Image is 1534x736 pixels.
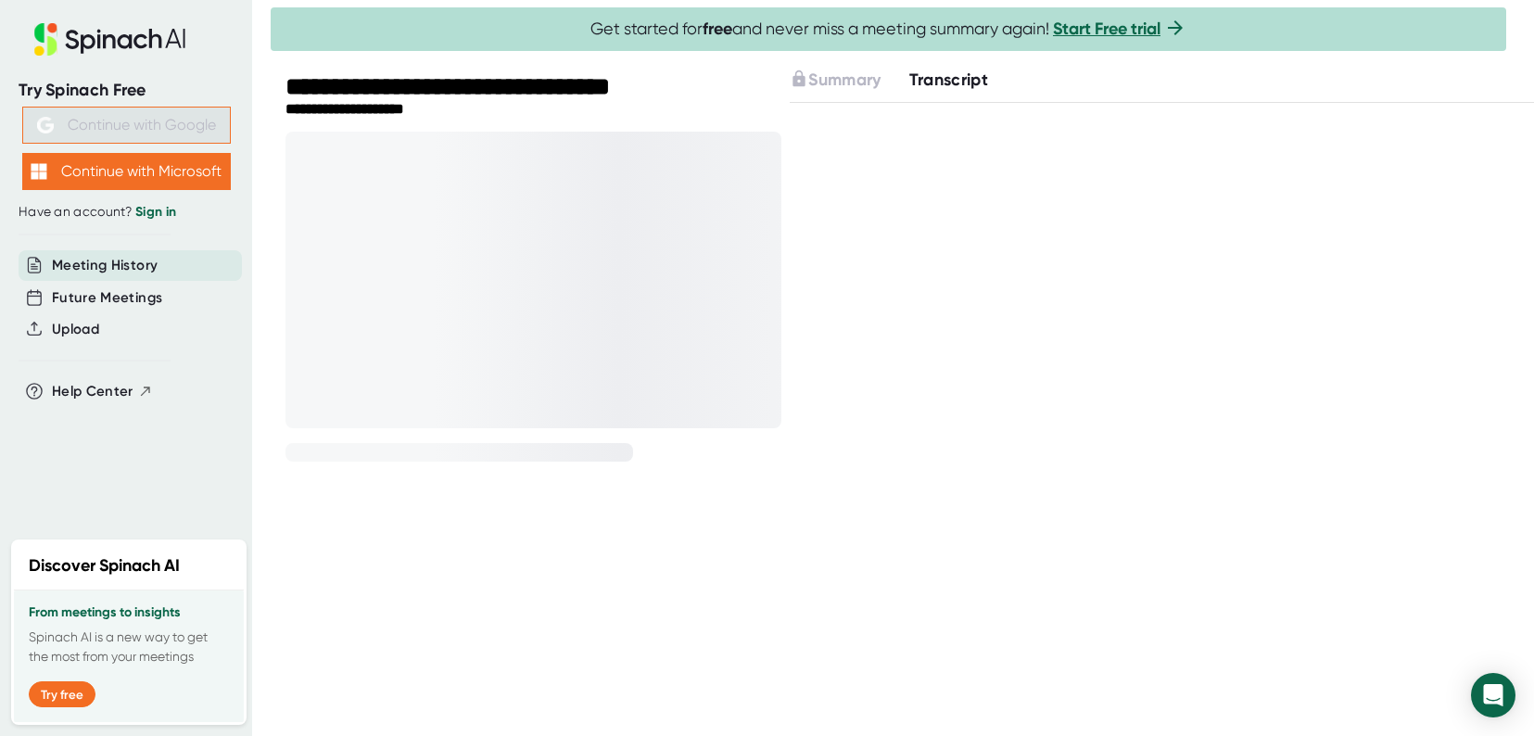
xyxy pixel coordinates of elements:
button: Upload [52,319,99,340]
div: Upgrade to access [790,68,908,93]
button: Continue with Microsoft [22,153,231,190]
a: Sign in [135,204,176,220]
div: Open Intercom Messenger [1471,673,1515,717]
img: Aehbyd4JwY73AAAAAElFTkSuQmCC [37,117,54,133]
span: Summary [808,70,881,90]
b: free [703,19,732,39]
button: Summary [790,68,881,93]
h3: From meetings to insights [29,605,229,620]
button: Meeting History [52,255,158,276]
span: Help Center [52,381,133,402]
span: Get started for and never miss a meeting summary again! [590,19,1186,40]
p: Spinach AI is a new way to get the most from your meetings [29,628,229,666]
div: Try Spinach Free [19,80,234,101]
button: Try free [29,681,95,707]
button: Continue with Google [22,107,231,144]
button: Help Center [52,381,153,402]
span: Transcript [909,70,989,90]
div: Have an account? [19,204,234,221]
button: Transcript [909,68,989,93]
h2: Discover Spinach AI [29,553,180,578]
a: Start Free trial [1053,19,1160,39]
button: Future Meetings [52,287,162,309]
